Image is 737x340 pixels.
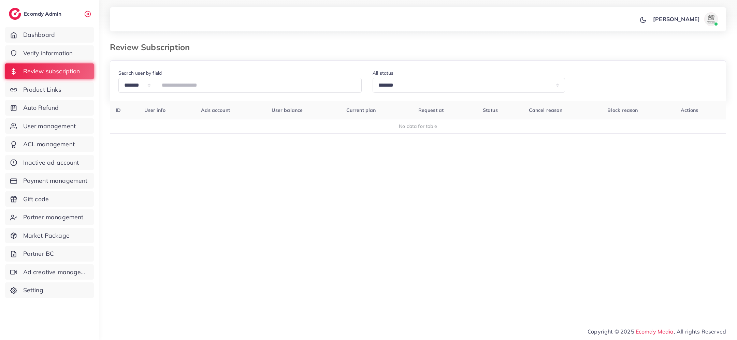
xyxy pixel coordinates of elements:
[201,107,230,113] span: Ads account
[23,158,79,167] span: Inactive ad account
[272,107,303,113] span: User balance
[23,30,55,39] span: Dashboard
[23,49,73,58] span: Verify information
[681,107,698,113] span: Actions
[704,12,718,26] img: avatar
[114,123,722,130] div: No data for table
[9,8,63,20] a: logoEcomdy Admin
[23,176,88,185] span: Payment management
[5,63,94,79] a: Review subscription
[5,45,94,61] a: Verify information
[116,107,121,113] span: ID
[5,100,94,116] a: Auto Refund
[118,70,162,76] label: Search user by field
[5,191,94,207] a: Gift code
[674,327,726,336] span: , All rights Reserved
[23,67,80,76] span: Review subscription
[5,282,94,298] a: Setting
[24,11,63,17] h2: Ecomdy Admin
[23,213,84,222] span: Partner management
[529,107,562,113] span: Cancel reason
[588,327,726,336] span: Copyright © 2025
[5,118,94,134] a: User management
[607,107,638,113] span: Block reason
[5,173,94,189] a: Payment management
[5,27,94,43] a: Dashboard
[23,268,89,277] span: Ad creative management
[23,286,43,295] span: Setting
[23,195,49,204] span: Gift code
[5,264,94,280] a: Ad creative management
[483,107,498,113] span: Status
[5,228,94,243] a: Market Package
[649,12,721,26] a: [PERSON_NAME]avatar
[346,107,376,113] span: Current plan
[23,140,75,149] span: ACL management
[418,107,444,113] span: Request at
[23,103,59,112] span: Auto Refund
[5,155,94,171] a: Inactive ad account
[110,42,195,52] h3: Review Subscription
[23,85,61,94] span: Product Links
[653,15,700,23] p: [PERSON_NAME]
[5,82,94,98] a: Product Links
[23,231,70,240] span: Market Package
[5,209,94,225] a: Partner management
[5,136,94,152] a: ACL management
[5,246,94,262] a: Partner BC
[636,328,674,335] a: Ecomdy Media
[23,249,54,258] span: Partner BC
[144,107,165,113] span: User info
[23,122,76,131] span: User management
[9,8,21,20] img: logo
[373,70,394,76] label: All status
